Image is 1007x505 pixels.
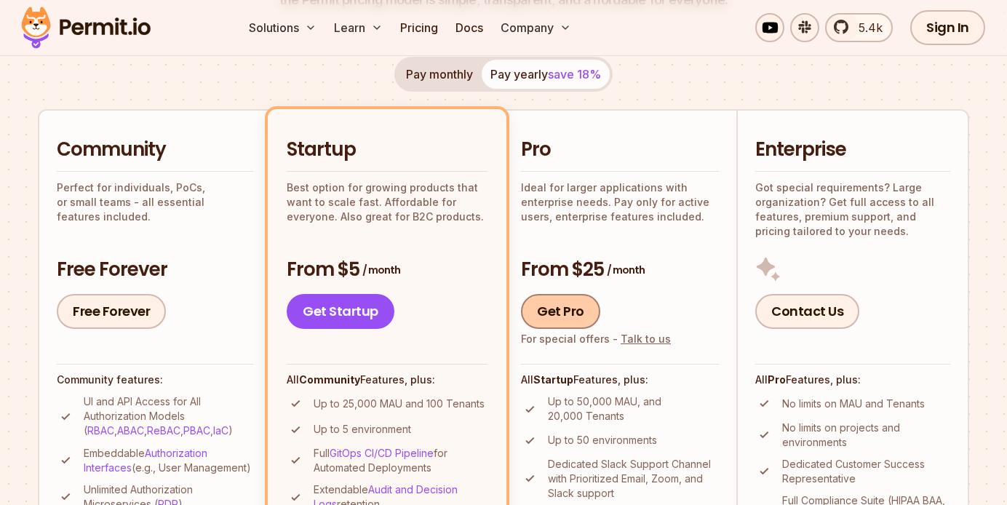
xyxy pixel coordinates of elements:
[84,446,253,475] p: Embeddable (e.g., User Management)
[330,447,434,459] a: GitOps CI/CD Pipeline
[621,333,671,345] a: Talk to us
[287,137,487,163] h2: Startup
[548,394,719,424] p: Up to 50,000 MAU, and 20,000 Tenants
[213,424,228,437] a: IaC
[533,373,573,386] strong: Startup
[521,257,719,283] h3: From $25
[314,397,485,411] p: Up to 25,000 MAU and 100 Tenants
[117,424,144,437] a: ABAC
[84,394,253,438] p: UI and API Access for All Authorization Models ( , , , , )
[87,424,114,437] a: RBAC
[57,180,253,224] p: Perfect for individuals, PoCs, or small teams - all essential features included.
[397,60,482,89] button: Pay monthly
[147,424,180,437] a: ReBAC
[299,373,360,386] strong: Community
[521,373,719,387] h4: All Features, plus:
[548,457,719,501] p: Dedicated Slack Support Channel with Prioritized Email, Zoom, and Slack support
[782,421,950,450] p: No limits on projects and environments
[782,457,950,486] p: Dedicated Customer Success Representative
[607,263,645,277] span: / month
[768,373,786,386] strong: Pro
[782,397,925,411] p: No limits on MAU and Tenants
[521,180,719,224] p: Ideal for larger applications with enterprise needs. Pay only for active users, enterprise featur...
[548,433,657,448] p: Up to 50 environments
[287,180,487,224] p: Best option for growing products that want to scale fast. Affordable for everyone. Also great for...
[328,13,389,42] button: Learn
[362,263,400,277] span: / month
[755,137,950,163] h2: Enterprise
[183,424,210,437] a: PBAC
[450,13,489,42] a: Docs
[394,13,444,42] a: Pricing
[57,137,253,163] h2: Community
[755,180,950,239] p: Got special requirements? Large organization? Get full access to all features, premium support, a...
[314,422,411,437] p: Up to 5 environment
[910,10,985,45] a: Sign In
[521,294,600,329] a: Get Pro
[825,13,893,42] a: 5.4k
[521,332,671,346] div: For special offers -
[15,3,157,52] img: Permit logo
[755,373,950,387] h4: All Features, plus:
[243,13,322,42] button: Solutions
[287,373,487,387] h4: All Features, plus:
[57,257,253,283] h3: Free Forever
[495,13,577,42] button: Company
[287,294,394,329] a: Get Startup
[521,137,719,163] h2: Pro
[287,257,487,283] h3: From $5
[84,447,207,474] a: Authorization Interfaces
[755,294,859,329] a: Contact Us
[57,373,253,387] h4: Community features:
[850,19,883,36] span: 5.4k
[57,294,166,329] a: Free Forever
[314,446,487,475] p: Full for Automated Deployments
